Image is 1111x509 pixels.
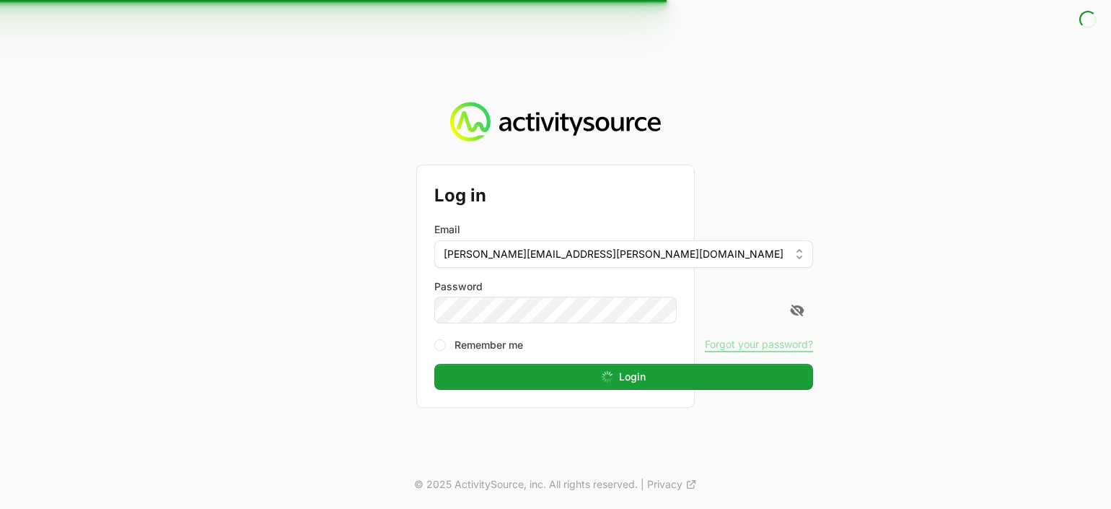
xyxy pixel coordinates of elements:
button: Login [434,364,813,390]
label: Password [434,279,813,294]
h2: Log in [434,183,813,209]
span: Login [619,368,646,386]
label: Email [434,222,460,237]
span: | [641,477,644,492]
span: [PERSON_NAME][EMAIL_ADDRESS][PERSON_NAME][DOMAIN_NAME] [444,247,783,261]
p: © 2025 ActivitySource, inc. All rights reserved. [414,477,638,492]
img: Activity Source [450,102,660,142]
a: Privacy [647,477,697,492]
button: [PERSON_NAME][EMAIL_ADDRESS][PERSON_NAME][DOMAIN_NAME] [434,240,813,268]
label: Remember me [454,338,523,352]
